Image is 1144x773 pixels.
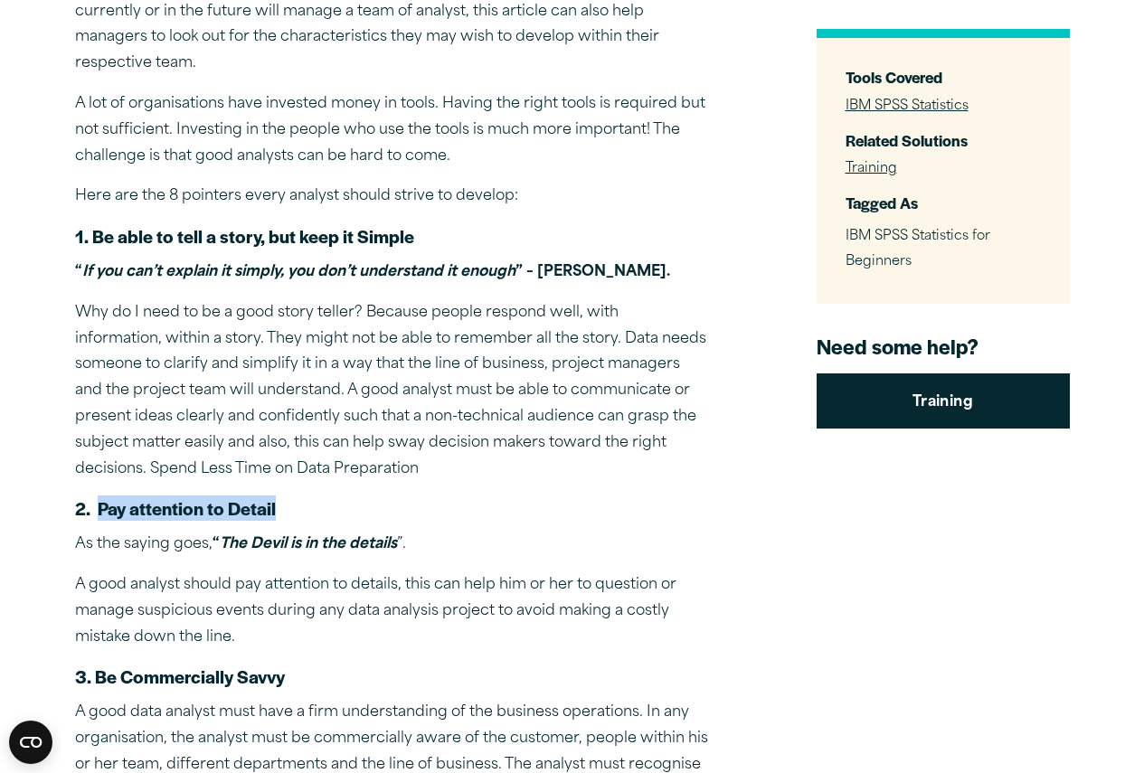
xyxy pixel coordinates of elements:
[846,162,897,175] a: Training
[220,537,397,551] em: The Devil is in the details
[846,129,1041,150] h3: Related Solutions
[75,572,708,650] p: A good analyst should pay attention to details, this can help him or her to question or manage su...
[213,537,397,551] strong: “
[75,495,276,521] strong: 2. Pay attention to Detail
[817,333,1070,360] h4: Need some help?
[75,664,285,689] strong: 3. Be Commercially Savvy
[9,721,52,764] button: Open CMP widget
[846,193,1041,213] h3: Tagged As
[75,223,414,249] strong: 1. Be able to tell a story, but keep it Simple
[846,229,990,269] span: IBM SPSS Statistics for Beginners
[75,184,708,210] p: Here are the 8 pointers every analyst should strive to develop:
[846,99,969,112] a: IBM SPSS Statistics
[75,532,708,558] p: As the saying goes, ”.
[75,91,708,169] p: A lot of organisations have invested money in tools. Having the right tools is required but not s...
[75,265,670,279] strong: “ ” – [PERSON_NAME].
[75,300,708,483] p: Why do I need to be a good story teller? Because people respond well, with information, within a ...
[82,265,515,279] em: If you can’t explain it simply, you don’t understand it enough
[817,372,1070,429] a: Training
[846,67,1041,88] h3: Tools Covered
